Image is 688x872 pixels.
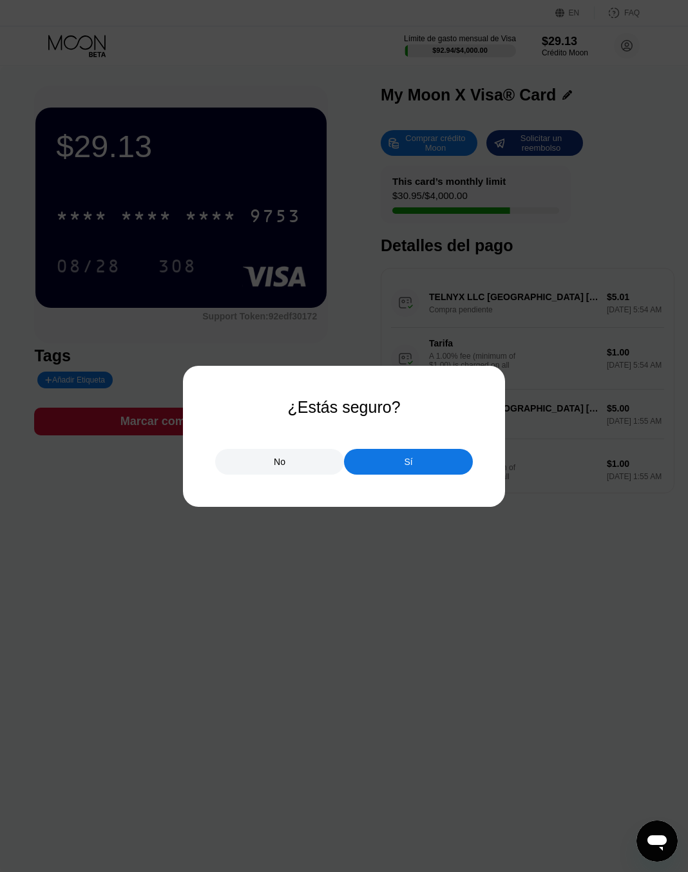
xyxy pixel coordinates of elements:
div: No [274,456,285,468]
div: No [215,449,344,475]
div: Sí [404,456,412,468]
iframe: Botón para iniciar la ventana de mensajería [636,820,678,862]
div: ¿Estás seguro? [287,398,400,417]
div: Sí [344,449,473,475]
